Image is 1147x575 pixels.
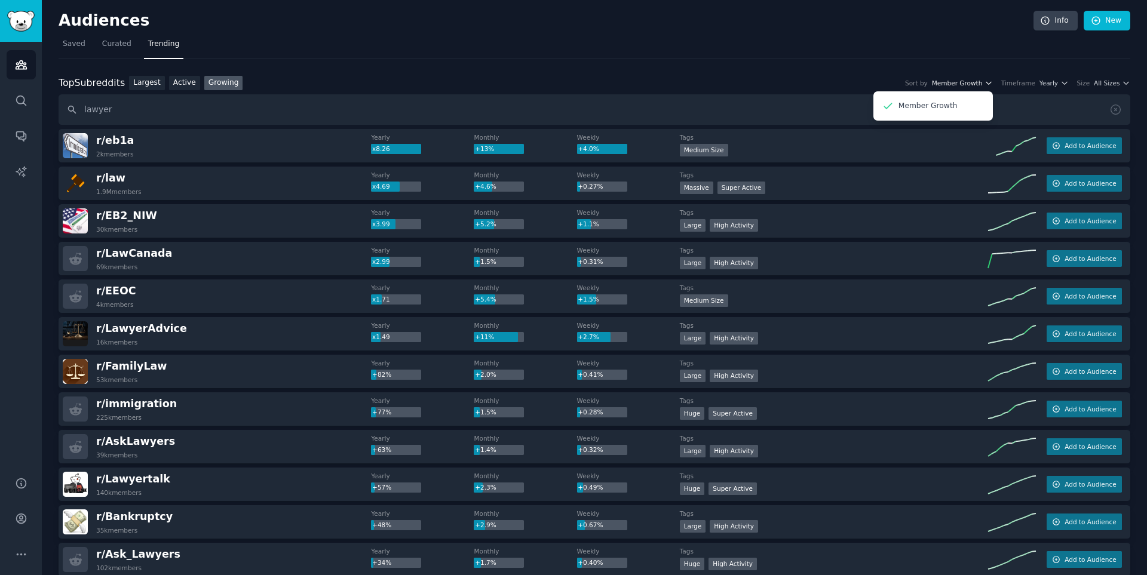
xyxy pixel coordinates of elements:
[371,547,474,555] dt: Yearly
[204,76,243,91] a: Growing
[59,94,1130,125] input: Search name, description, topic
[577,434,680,442] dt: Weekly
[680,396,988,405] dt: Tags
[680,208,988,217] dt: Tags
[1077,79,1090,87] div: Size
[96,376,137,384] div: 53k members
[96,398,177,410] span: r/ immigration
[372,446,391,453] span: +63%
[475,446,496,453] span: +1.4%
[474,509,576,518] dt: Monthly
[1039,79,1058,87] span: Yearly
[578,371,603,378] span: +0.41%
[474,396,576,405] dt: Monthly
[577,547,680,555] dt: Weekly
[680,294,728,307] div: Medium Size
[475,484,496,491] span: +2.3%
[169,76,200,91] a: Active
[577,171,680,179] dt: Weekly
[96,285,136,297] span: r/ EEOC
[680,547,988,555] dt: Tags
[577,359,680,367] dt: Weekly
[475,296,496,303] span: +5.4%
[474,133,576,142] dt: Monthly
[371,208,474,217] dt: Yearly
[371,359,474,367] dt: Yearly
[372,559,391,566] span: +34%
[1047,288,1122,305] button: Add to Audience
[96,360,167,372] span: r/ FamilyLaw
[1065,217,1116,225] span: Add to Audience
[372,183,390,190] span: x4.69
[1047,250,1122,267] button: Add to Audience
[1065,555,1116,564] span: Add to Audience
[59,11,1033,30] h2: Audiences
[63,321,88,346] img: LawyerAdvice
[96,564,142,572] div: 102k members
[371,133,474,142] dt: Yearly
[372,371,391,378] span: +82%
[680,257,706,269] div: Large
[680,144,728,156] div: Medium Size
[371,246,474,254] dt: Yearly
[1065,405,1116,413] span: Add to Audience
[680,370,706,382] div: Large
[709,407,757,420] div: Super Active
[577,208,680,217] dt: Weekly
[475,521,496,528] span: +2.9%
[578,183,603,190] span: +0.27%
[1065,292,1116,300] span: Add to Audience
[578,220,599,227] span: +1.1%
[96,435,175,447] span: r/ AskLawyers
[96,187,142,196] div: 1.9M members
[578,258,603,265] span: +0.31%
[709,482,757,495] div: Super Active
[680,284,988,292] dt: Tags
[63,39,85,50] span: Saved
[96,263,137,271] div: 69k members
[1065,518,1116,526] span: Add to Audience
[371,321,474,330] dt: Yearly
[680,520,706,533] div: Large
[898,101,958,112] p: Member Growth
[680,246,988,254] dt: Tags
[96,172,125,184] span: r/ law
[710,257,758,269] div: High Activity
[680,359,988,367] dt: Tags
[577,509,680,518] dt: Weekly
[577,321,680,330] dt: Weekly
[1065,330,1116,338] span: Add to Audience
[372,296,390,303] span: x1.71
[96,134,134,146] span: r/ eb1a
[475,371,496,378] span: +2.0%
[371,284,474,292] dt: Yearly
[710,445,758,457] div: High Activity
[371,509,474,518] dt: Yearly
[578,145,599,152] span: +4.0%
[905,79,928,87] div: Sort by
[475,559,496,566] span: +1.7%
[96,210,157,222] span: r/ EB2_NIW
[680,445,706,457] div: Large
[129,76,165,91] a: Largest
[710,332,758,345] div: High Activity
[144,35,183,59] a: Trending
[474,246,576,254] dt: Monthly
[96,473,170,485] span: r/ Lawyertalk
[372,220,390,227] span: x3.99
[475,258,496,265] span: +1.5%
[1094,79,1120,87] span: All Sizes
[578,484,603,491] span: +0.49%
[7,11,35,32] img: GummySearch logo
[371,171,474,179] dt: Yearly
[1047,551,1122,568] button: Add to Audience
[474,321,576,330] dt: Monthly
[1033,11,1078,31] a: Info
[1047,213,1122,229] button: Add to Audience
[96,300,134,309] div: 4k members
[1047,363,1122,380] button: Add to Audience
[148,39,179,50] span: Trending
[1047,438,1122,455] button: Add to Audience
[474,472,576,480] dt: Monthly
[475,333,494,340] span: +11%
